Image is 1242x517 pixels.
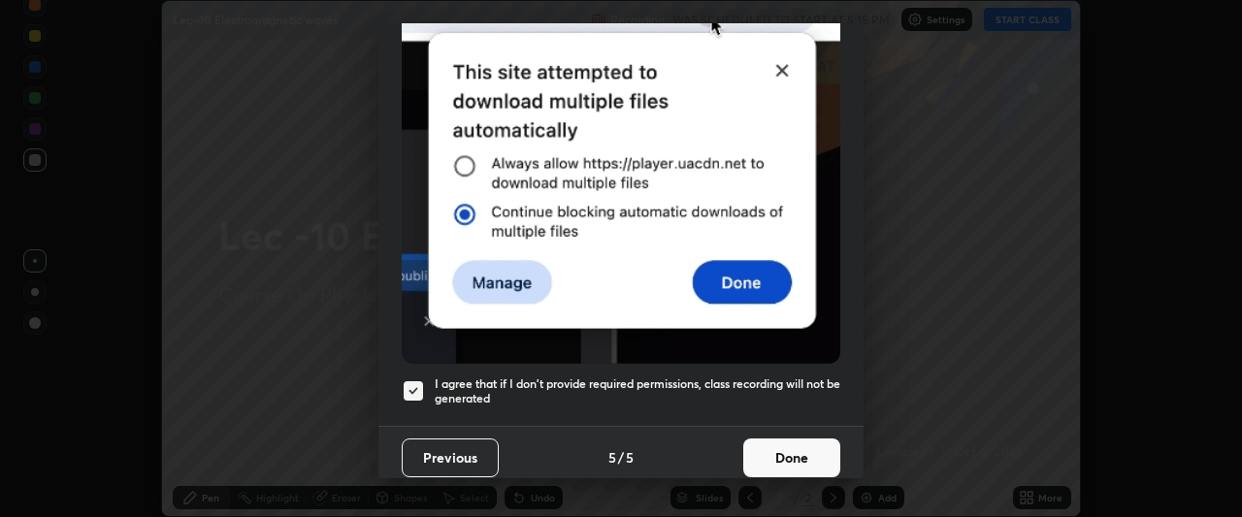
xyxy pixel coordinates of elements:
[402,438,499,477] button: Previous
[608,447,616,468] h4: 5
[743,438,840,477] button: Done
[618,447,624,468] h4: /
[626,447,634,468] h4: 5
[435,376,840,406] h5: I agree that if I don't provide required permissions, class recording will not be generated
